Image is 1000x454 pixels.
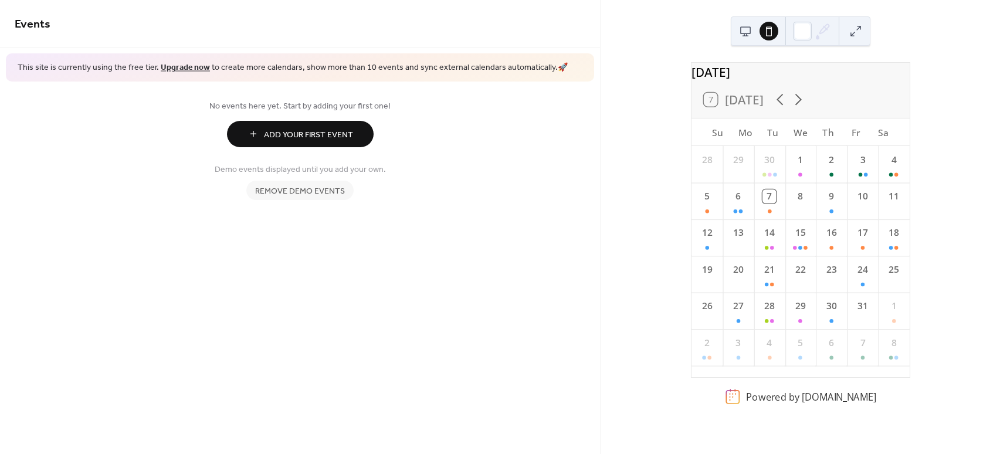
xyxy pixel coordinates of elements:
[15,121,585,147] a: Add Your First Event
[794,336,807,350] div: 5
[762,336,776,350] div: 4
[762,263,776,276] div: 21
[856,226,869,240] div: 17
[18,62,568,74] span: This site is currently using the free tier. to create more calendars, show more than 10 events an...
[887,299,900,313] div: 1
[825,299,838,313] div: 30
[887,189,900,203] div: 11
[255,185,345,197] span: Remove demo events
[856,153,869,167] div: 3
[759,118,787,146] div: Tu
[227,121,374,147] button: Add Your First Event
[794,189,807,203] div: 8
[700,153,713,167] div: 28
[691,63,910,81] div: [DATE]
[15,100,585,112] span: No events here yet. Start by adding your first one!
[731,226,745,240] div: 13
[794,263,807,276] div: 22
[731,153,745,167] div: 29
[15,13,50,36] span: Events
[731,189,745,203] div: 6
[762,299,776,313] div: 28
[762,189,776,203] div: 7
[746,390,876,403] div: Powered by
[825,189,838,203] div: 9
[787,118,814,146] div: We
[700,226,713,240] div: 12
[700,299,713,313] div: 26
[215,163,386,175] span: Demo events displayed until you add your own.
[246,181,354,200] button: Remove demo events
[887,263,900,276] div: 25
[794,226,807,240] div: 15
[731,299,745,313] div: 27
[869,118,897,146] div: Sa
[794,299,807,313] div: 29
[887,336,900,350] div: 8
[825,153,838,167] div: 2
[887,153,900,167] div: 4
[700,336,713,350] div: 2
[856,299,869,313] div: 31
[801,390,876,403] a: [DOMAIN_NAME]
[700,263,713,276] div: 19
[825,336,838,350] div: 6
[731,336,745,350] div: 3
[842,118,869,146] div: Fr
[814,118,842,146] div: Th
[731,263,745,276] div: 20
[700,189,713,203] div: 5
[794,153,807,167] div: 1
[856,189,869,203] div: 10
[825,263,838,276] div: 23
[825,226,838,240] div: 16
[161,60,210,76] a: Upgrade now
[856,336,869,350] div: 7
[762,226,776,240] div: 14
[731,118,759,146] div: Mo
[703,118,731,146] div: Su
[264,128,353,141] span: Add Your First Event
[887,226,900,240] div: 18
[856,263,869,276] div: 24
[762,153,776,167] div: 30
